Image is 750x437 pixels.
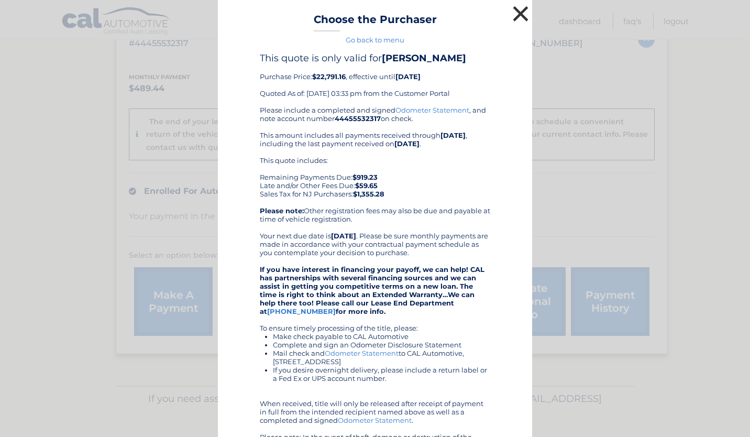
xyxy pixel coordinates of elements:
strong: If you have interest in financing your payoff, we can help! CAL has partnerships with several fin... [260,265,484,315]
b: [DATE] [394,139,420,148]
div: This quote includes: Remaining Payments Due: Late and/or Other Fees Due: Sales Tax for NJ Purchas... [260,156,490,198]
a: Odometer Statement [338,416,412,424]
a: Odometer Statement [325,349,399,357]
b: $1,355.28 [353,190,384,198]
a: Odometer Statement [395,106,469,114]
li: If you desire overnight delivery, please include a return label or a Fed Ex or UPS account number. [273,366,490,383]
h3: Choose the Purchaser [314,13,437,31]
b: $919.23 [352,173,378,181]
div: Purchase Price: , effective until Quoted As of: [DATE] 03:33 pm from the Customer Portal [260,52,490,106]
b: 44455532317 [335,114,381,123]
b: [DATE] [395,72,421,81]
b: $22,791.16 [312,72,346,81]
b: $59.65 [355,181,378,190]
h4: This quote is only valid for [260,52,490,64]
b: [DATE] [331,232,356,240]
button: × [510,3,531,24]
li: Make check payable to CAL Automotive [273,332,490,341]
a: Go back to menu [346,36,404,44]
li: Complete and sign an Odometer Disclosure Statement [273,341,490,349]
b: Please note: [260,206,304,215]
b: [DATE] [440,131,466,139]
a: [PHONE_NUMBER] [267,307,336,315]
li: Mail check and to CAL Automotive, [STREET_ADDRESS] [273,349,490,366]
b: [PERSON_NAME] [382,52,466,64]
